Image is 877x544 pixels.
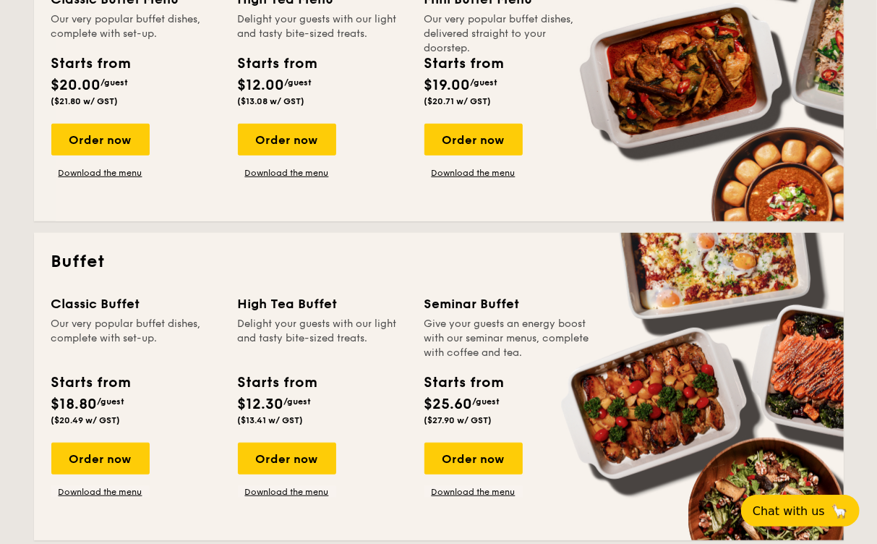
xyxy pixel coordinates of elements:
[424,372,503,394] div: Starts from
[51,12,221,41] div: Our very popular buffet dishes, complete with set-up.
[284,396,312,407] span: /guest
[51,396,98,413] span: $18.80
[51,250,826,273] h2: Buffet
[753,504,825,518] span: Chat with us
[831,503,848,519] span: 🦙
[238,167,336,179] a: Download the menu
[424,124,523,156] div: Order now
[101,77,129,88] span: /guest
[741,495,860,527] button: Chat with us🦙
[238,415,304,425] span: ($13.41 w/ GST)
[238,317,407,360] div: Delight your guests with our light and tasty bite-sized treats.
[424,12,594,41] div: Our very popular buffet dishes, delivered straight to your doorstep.
[473,396,500,407] span: /guest
[424,317,594,360] div: Give your guests an energy boost with our seminar menus, complete with coffee and tea.
[51,53,130,75] div: Starts from
[238,294,407,314] div: High Tea Buffet
[285,77,312,88] span: /guest
[51,415,121,425] span: ($20.49 w/ GST)
[424,77,471,94] span: $19.00
[238,12,407,41] div: Delight your guests with our light and tasty bite-sized treats.
[238,77,285,94] span: $12.00
[51,486,150,498] a: Download the menu
[424,396,473,413] span: $25.60
[238,96,305,106] span: ($13.08 w/ GST)
[424,96,492,106] span: ($20.71 w/ GST)
[238,372,317,394] div: Starts from
[424,294,594,314] div: Seminar Buffet
[424,415,492,425] span: ($27.90 w/ GST)
[424,53,503,75] div: Starts from
[98,396,125,407] span: /guest
[424,486,523,498] a: Download the menu
[238,486,336,498] a: Download the menu
[51,124,150,156] div: Order now
[238,443,336,475] div: Order now
[51,294,221,314] div: Classic Buffet
[51,167,150,179] a: Download the menu
[238,53,317,75] div: Starts from
[51,372,130,394] div: Starts from
[51,443,150,475] div: Order now
[471,77,498,88] span: /guest
[51,317,221,360] div: Our very popular buffet dishes, complete with set-up.
[238,396,284,413] span: $12.30
[51,96,119,106] span: ($21.80 w/ GST)
[238,124,336,156] div: Order now
[424,167,523,179] a: Download the menu
[424,443,523,475] div: Order now
[51,77,101,94] span: $20.00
